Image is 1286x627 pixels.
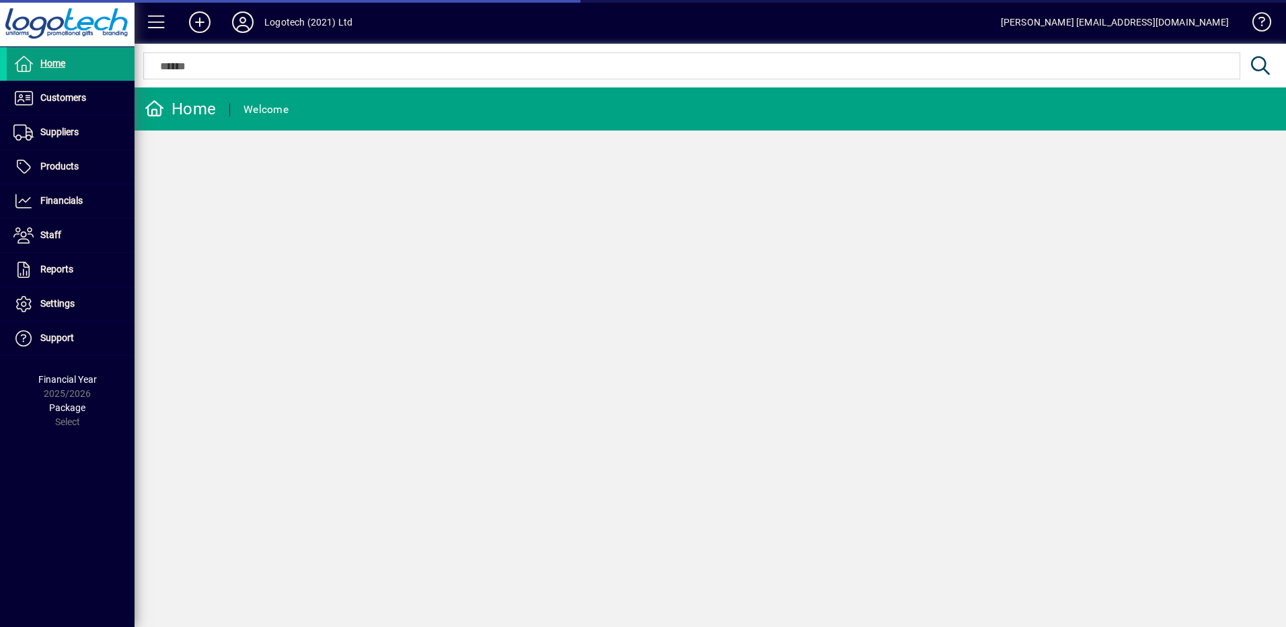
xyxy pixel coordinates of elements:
span: Customers [40,92,86,103]
span: Reports [40,264,73,274]
button: Profile [221,10,264,34]
span: Package [49,402,85,413]
span: Financial Year [38,374,97,385]
span: Financials [40,195,83,206]
div: [PERSON_NAME] [EMAIL_ADDRESS][DOMAIN_NAME] [1001,11,1229,33]
a: Settings [7,287,135,321]
a: Knowledge Base [1242,3,1269,46]
span: Staff [40,229,61,240]
span: Support [40,332,74,343]
span: Products [40,161,79,172]
a: Customers [7,81,135,115]
span: Home [40,58,65,69]
a: Staff [7,219,135,252]
div: Logotech (2021) Ltd [264,11,352,33]
a: Support [7,322,135,355]
div: Home [145,98,216,120]
a: Reports [7,253,135,287]
div: Welcome [243,99,289,120]
a: Suppliers [7,116,135,149]
span: Suppliers [40,126,79,137]
span: Settings [40,298,75,309]
a: Products [7,150,135,184]
a: Financials [7,184,135,218]
button: Add [178,10,221,34]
